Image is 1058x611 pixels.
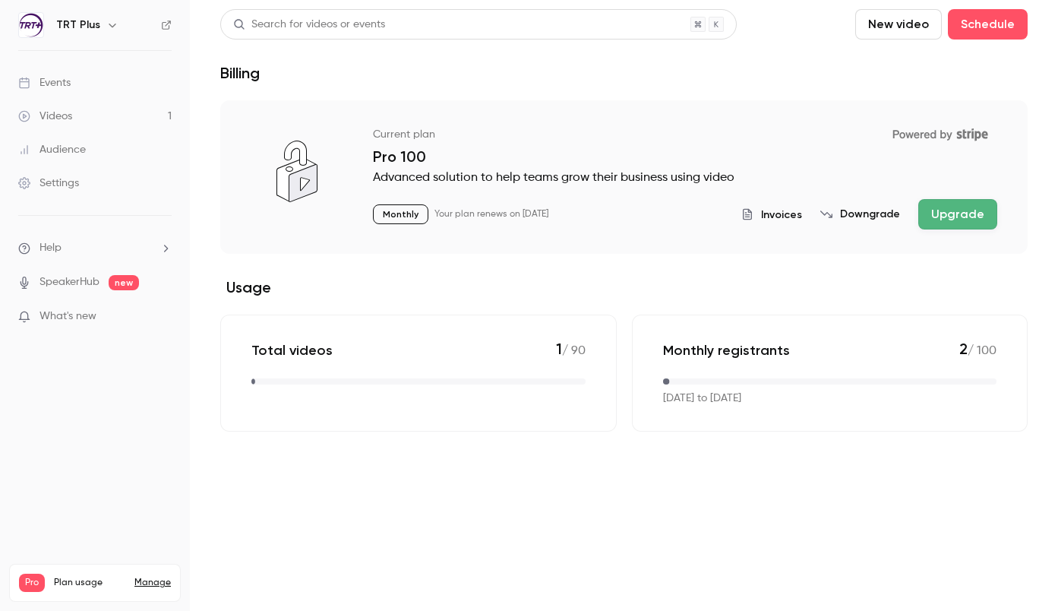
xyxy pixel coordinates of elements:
[18,75,71,90] div: Events
[109,275,139,290] span: new
[948,9,1028,40] button: Schedule
[19,13,43,37] img: TRT Plus
[373,204,428,224] p: Monthly
[54,577,125,589] span: Plan usage
[820,207,900,222] button: Downgrade
[39,274,99,290] a: SpeakerHub
[663,341,790,359] p: Monthly registrants
[18,240,172,256] li: help-dropdown-opener
[39,240,62,256] span: Help
[18,176,79,191] div: Settings
[741,207,802,223] button: Invoices
[220,278,1028,296] h2: Usage
[855,9,942,40] button: New video
[233,17,385,33] div: Search for videos or events
[134,577,171,589] a: Manage
[373,147,997,166] p: Pro 100
[434,208,548,220] p: Your plan renews on [DATE]
[39,309,96,324] span: What's new
[18,142,86,157] div: Audience
[918,199,997,230] button: Upgrade
[251,341,333,359] p: Total videos
[373,127,435,142] p: Current plan
[556,340,586,360] p: / 90
[959,340,968,358] span: 2
[19,574,45,592] span: Pro
[18,109,72,124] div: Videos
[761,207,802,223] span: Invoices
[663,391,741,407] p: [DATE] to [DATE]
[959,340,996,360] p: / 100
[220,100,1028,432] section: billing
[373,169,997,187] p: Advanced solution to help teams grow their business using video
[556,340,562,358] span: 1
[220,64,260,82] h1: Billing
[56,17,100,33] h6: TRT Plus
